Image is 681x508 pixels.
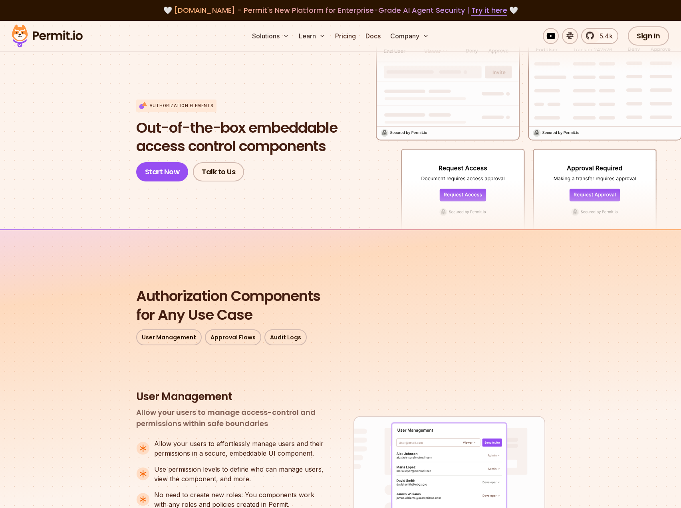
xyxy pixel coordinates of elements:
a: Talk to Us [193,162,244,181]
a: Pricing [332,28,359,44]
a: 5.4k [581,28,618,44]
p: Allow your users to manage access-control and permissions within safe boundaries [136,407,328,429]
a: Try it here [471,5,507,16]
div: 🤍 🤍 [19,5,662,16]
a: User Management [136,329,202,345]
button: Company [387,28,432,44]
span: Authorization Components [136,287,545,306]
button: Learn [296,28,329,44]
a: Audit Logs [264,329,307,345]
span: 5.4k [595,31,613,41]
span: Out-of-the-box embeddable [136,119,338,137]
a: Docs [362,28,384,44]
h3: User Management [136,390,328,404]
h1: access control components [136,119,338,156]
a: Approval Flows [205,329,261,345]
p: Authorization Elements [149,103,213,109]
span: [DOMAIN_NAME] - Permit's New Platform for Enterprise-Grade AI Agent Security | [174,5,507,15]
button: Solutions [249,28,292,44]
a: Sign In [628,26,669,46]
a: Start Now [136,162,189,181]
p: Allow your users to effortlessly manage users and their permissions in a secure, embeddable UI co... [154,439,328,458]
h2: for Any Use Case [136,287,545,325]
p: Use permission levels to define who can manage users, view the component, and more. [154,464,328,484]
img: Permit logo [8,22,86,50]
